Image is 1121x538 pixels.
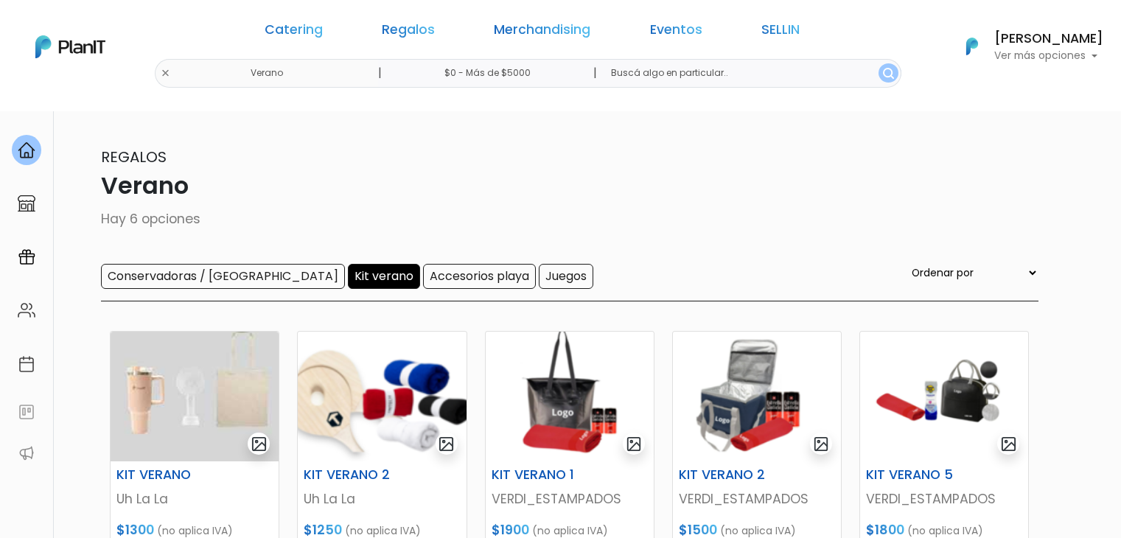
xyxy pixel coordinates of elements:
[83,146,1038,168] p: Regalos
[673,332,841,461] img: thumb_Captura_de_pantalla_2025-09-09_100632.png
[994,32,1103,46] h6: [PERSON_NAME]
[761,24,800,41] a: SELLIN
[994,51,1103,61] p: Ver más opciones
[18,444,35,462] img: partners-52edf745621dab592f3b2c58e3bca9d71375a7ef29c3b500c9f145b62cc070d4.svg
[483,467,599,483] h6: KIT VERANO 1
[423,264,536,289] input: Accesorios playa
[348,264,420,289] input: Kit verano
[907,523,983,538] span: (no aplica IVA)
[157,523,233,538] span: (no aplica IVA)
[304,489,460,509] p: Uh La La
[866,489,1022,509] p: VERDI_ESTAMPADOS
[860,332,1028,461] img: thumb_Captura_de_pantalla_2025-09-09_102053.png
[345,523,421,538] span: (no aplica IVA)
[111,332,279,461] img: thumb_WhatsApp_Image_2025-08-20_at_15.10.56__1_.jpeg
[1000,436,1017,453] img: gallery-light
[35,35,105,58] img: PlanIt Logo
[83,168,1038,203] p: Verano
[956,30,988,63] img: PlanIt Logo
[679,489,835,509] p: VERDI_ESTAMPADOS
[161,69,170,78] img: close-6986928ebcb1d6c9903e3b54e860dbc4d054630f23adef3a32610726dff6a82b.svg
[532,523,608,538] span: (no aplica IVA)
[670,467,786,483] h6: KIT VERANO 2
[593,64,597,82] p: |
[382,24,435,41] a: Regalos
[626,436,643,453] img: gallery-light
[101,264,345,289] input: Conservadoras / [GEOGRAPHIC_DATA]
[378,64,382,82] p: |
[486,332,654,461] img: thumb_Captura_de_pantalla_2025-09-09_100029.png
[18,248,35,266] img: campaigns-02234683943229c281be62815700db0a1741e53638e28bf9629b52c665b00959.svg
[883,68,894,79] img: search_button-432b6d5273f82d61273b3651a40e1bd1b912527efae98b1b7a1b2c0702e16a8d.svg
[108,467,224,483] h6: KIT VERANO
[295,467,411,483] h6: KIT VERANO 2
[18,195,35,212] img: marketplace-4ceaa7011d94191e9ded77b95e3339b90024bf715f7c57f8cf31f2d8c509eaba.svg
[947,27,1103,66] button: PlanIt Logo [PERSON_NAME] Ver más opciones
[438,436,455,453] img: gallery-light
[539,264,593,289] input: Juegos
[720,523,796,538] span: (no aplica IVA)
[857,467,974,483] h6: KIT VERANO 5
[492,489,648,509] p: VERDI_ESTAMPADOS
[18,142,35,159] img: home-e721727adea9d79c4d83392d1f703f7f8bce08238fde08b1acbfd93340b81755.svg
[83,209,1038,228] p: Hay 6 opciones
[650,24,702,41] a: Eventos
[18,355,35,373] img: calendar-87d922413cdce8b2cf7b7f5f62616a5cf9e4887200fb71536465627b3292af00.svg
[116,489,273,509] p: Uh La La
[18,403,35,421] img: feedback-78b5a0c8f98aac82b08bfc38622c3050aee476f2c9584af64705fc4e61158814.svg
[265,24,323,41] a: Catering
[813,436,830,453] img: gallery-light
[298,332,466,461] img: thumb_Captura_de_pantalla_2025-09-04_164953.png
[599,59,901,88] input: Buscá algo en particular..
[18,301,35,319] img: people-662611757002400ad9ed0e3c099ab2801c6687ba6c219adb57efc949bc21e19d.svg
[251,436,268,453] img: gallery-light
[494,24,590,41] a: Merchandising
